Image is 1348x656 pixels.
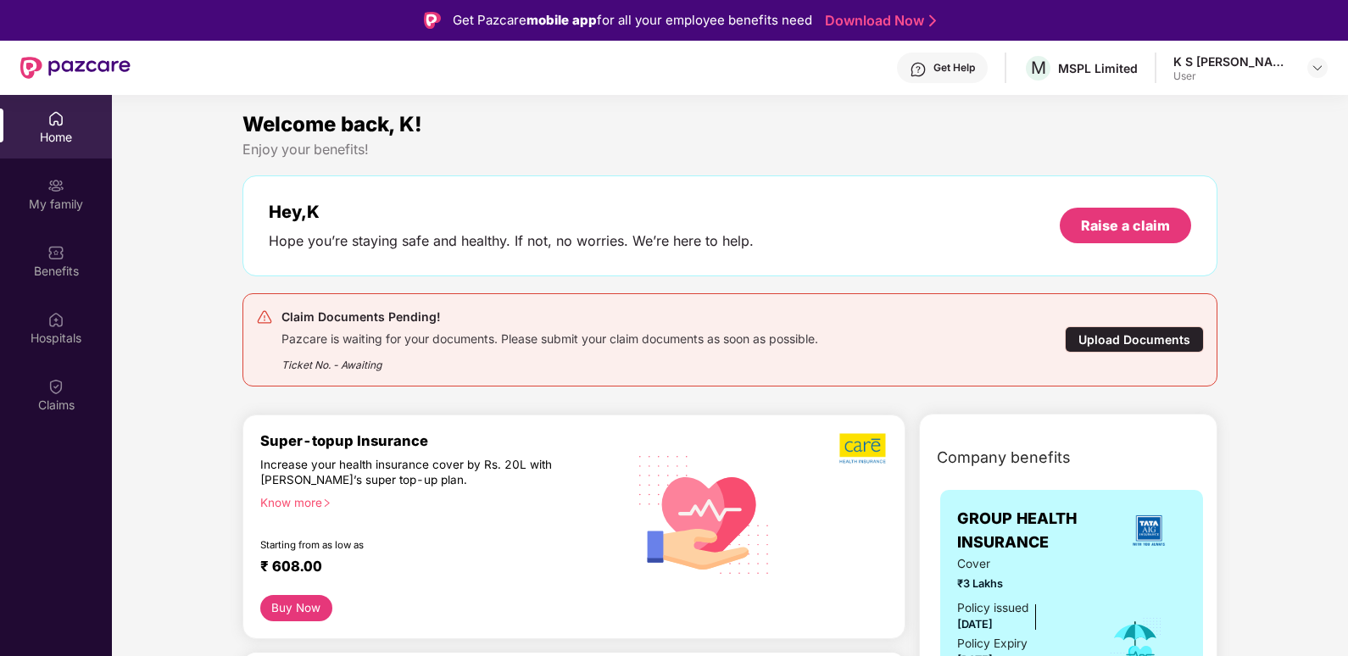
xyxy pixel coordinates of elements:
div: Get Help [933,61,975,75]
img: svg+xml;base64,PHN2ZyBpZD0iRHJvcGRvd24tMzJ4MzIiIHhtbG5zPSJodHRwOi8vd3d3LnczLm9yZy8yMDAwL3N2ZyIgd2... [1311,61,1324,75]
span: right [322,498,331,508]
div: Claim Documents Pending! [281,307,818,327]
img: svg+xml;base64,PHN2ZyB4bWxucz0iaHR0cDovL3d3dy53My5vcmcvMjAwMC9zdmciIHhtbG5zOnhsaW5rPSJodHRwOi8vd3... [626,434,783,593]
span: Welcome back, K! [242,112,422,136]
img: New Pazcare Logo [20,57,131,79]
div: Hey, K [269,202,754,222]
img: svg+xml;base64,PHN2ZyBpZD0iSG9zcGl0YWxzIiB4bWxucz0iaHR0cDovL3d3dy53My5vcmcvMjAwMC9zdmciIHdpZHRoPS... [47,311,64,328]
a: Download Now [825,12,931,30]
div: Know more [260,495,616,507]
strong: mobile app [526,12,597,28]
span: GROUP HEALTH INSURANCE [957,507,1111,555]
div: Get Pazcare for all your employee benefits need [453,10,812,31]
img: svg+xml;base64,PHN2ZyB3aWR0aD0iMjAiIGhlaWdodD0iMjAiIHZpZXdCb3g9IjAgMCAyMCAyMCIgZmlsbD0ibm9uZSIgeG... [47,177,64,194]
div: User [1173,69,1292,83]
img: svg+xml;base64,PHN2ZyBpZD0iSGVscC0zMngzMiIgeG1sbnM9Imh0dHA6Ly93d3cudzMub3JnLzIwMDAvc3ZnIiB3aWR0aD... [910,61,927,78]
div: ₹ 608.00 [260,558,610,578]
div: Raise a claim [1081,216,1170,235]
button: Buy Now [260,595,332,621]
div: Hope you’re staying safe and healthy. If not, no worries. We’re here to help. [269,232,754,250]
img: Stroke [929,12,936,30]
div: Upload Documents [1065,326,1204,353]
div: Ticket No. - Awaiting [281,347,818,373]
div: Enjoy your benefits! [242,141,1218,158]
div: K S [PERSON_NAME] [1173,53,1292,69]
div: Increase your health insurance cover by Rs. 20L with [PERSON_NAME]’s super top-up plan. [260,457,554,487]
span: M [1031,58,1046,78]
span: Company benefits [937,446,1071,470]
span: ₹3 Lakhs [957,575,1085,592]
span: [DATE] [957,618,993,631]
img: insurerLogo [1126,508,1172,553]
img: Logo [424,12,441,29]
div: Policy issued [957,599,1028,618]
span: Cover [957,555,1085,574]
div: Super-topup Insurance [260,432,627,449]
div: Policy Expiry [957,635,1028,653]
img: b5dec4f62d2307b9de63beb79f102df3.png [839,432,888,464]
div: Starting from as low as [260,539,554,551]
img: svg+xml;base64,PHN2ZyB4bWxucz0iaHR0cDovL3d3dy53My5vcmcvMjAwMC9zdmciIHdpZHRoPSIyNCIgaGVpZ2h0PSIyNC... [256,309,273,325]
div: MSPL Limited [1058,60,1138,76]
div: Pazcare is waiting for your documents. Please submit your claim documents as soon as possible. [281,327,818,347]
img: svg+xml;base64,PHN2ZyBpZD0iQmVuZWZpdHMiIHhtbG5zPSJodHRwOi8vd3d3LnczLm9yZy8yMDAwL3N2ZyIgd2lkdGg9Ij... [47,244,64,261]
img: svg+xml;base64,PHN2ZyBpZD0iQ2xhaW0iIHhtbG5zPSJodHRwOi8vd3d3LnczLm9yZy8yMDAwL3N2ZyIgd2lkdGg9IjIwIi... [47,378,64,395]
img: svg+xml;base64,PHN2ZyBpZD0iSG9tZSIgeG1sbnM9Imh0dHA6Ly93d3cudzMub3JnLzIwMDAvc3ZnIiB3aWR0aD0iMjAiIG... [47,110,64,127]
